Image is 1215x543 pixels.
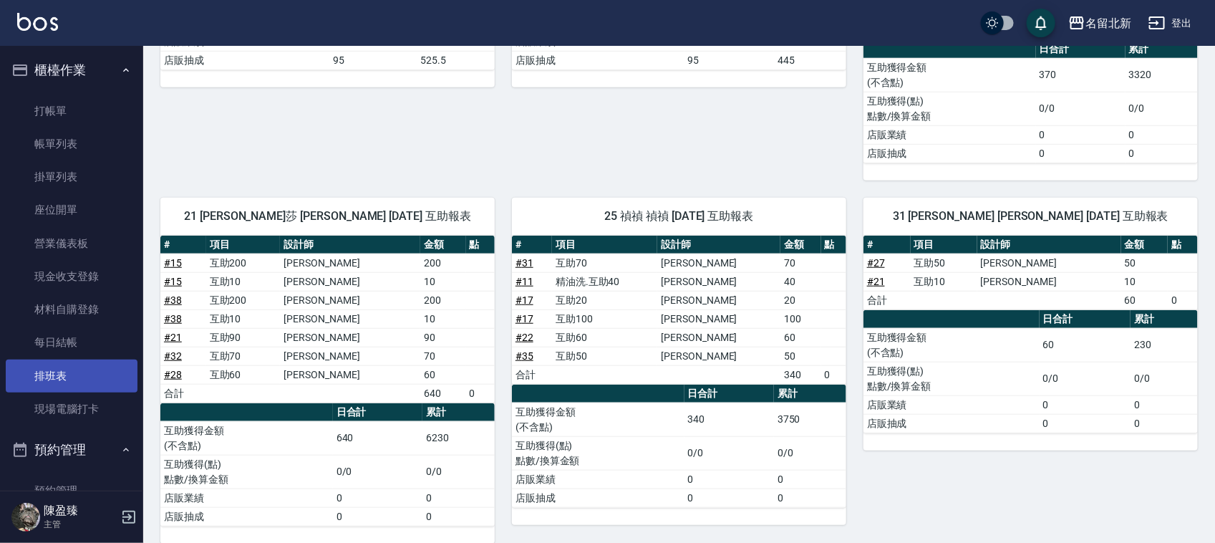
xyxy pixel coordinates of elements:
td: [PERSON_NAME] [657,272,780,291]
td: 合計 [512,365,552,384]
th: 點 [821,236,846,254]
td: 0 [333,507,422,526]
th: 設計師 [977,236,1121,254]
th: 設計師 [280,236,420,254]
td: 0/0 [1126,92,1198,125]
td: 200 [420,254,466,272]
div: 名留北新 [1085,14,1131,32]
td: 0 [466,384,495,403]
td: 0/0 [1036,92,1126,125]
td: 0 [1040,395,1131,414]
td: [PERSON_NAME] [977,254,1121,272]
td: 互助90 [206,328,281,347]
td: 0 [1126,125,1198,144]
th: 點 [1168,236,1197,254]
a: #28 [164,369,182,380]
td: 0 [1036,125,1126,144]
td: 合計 [160,384,206,403]
td: 10 [1121,272,1168,291]
a: #21 [867,276,885,287]
th: 累計 [1126,40,1198,59]
td: 互助50 [552,347,657,365]
th: 日合計 [684,385,774,403]
td: 0 [1126,144,1198,163]
a: #27 [867,257,885,269]
td: 95 [329,51,417,69]
table: a dense table [863,40,1198,163]
table: a dense table [160,236,495,403]
td: 0 [1131,414,1197,433]
td: 互助獲得金額 (不含點) [160,421,333,455]
p: 主管 [44,518,117,531]
td: 0/0 [333,455,422,489]
td: 互助獲得金額 (不含點) [863,328,1040,362]
td: 640 [333,421,422,455]
td: 互助獲得(點) 點數/換算金額 [160,455,333,489]
button: 登出 [1143,10,1198,37]
td: 互助50 [911,254,977,272]
td: 40 [780,272,821,291]
td: 0 [422,489,495,507]
td: [PERSON_NAME] [280,328,420,347]
a: 打帳單 [6,95,137,128]
td: 95 [684,51,774,69]
a: 帳單列表 [6,128,137,160]
th: 累計 [1131,310,1197,329]
td: 0 [684,489,774,507]
td: 445 [774,51,846,69]
a: 材料自購登錄 [6,293,137,326]
td: 互助70 [552,254,657,272]
td: 互助200 [206,254,281,272]
a: #35 [515,350,533,362]
td: 互助獲得(點) 點數/換算金額 [863,362,1040,395]
a: #38 [164,294,182,306]
td: 互助10 [911,272,977,291]
th: 累計 [422,403,495,422]
td: 店販抽成 [160,507,333,526]
th: 點 [466,236,495,254]
th: # [160,236,206,254]
img: Logo [17,13,58,31]
th: 累計 [774,385,846,403]
td: 0 [333,489,422,507]
span: 25 禎禎 禎禎 [DATE] 互助報表 [529,209,829,224]
a: 現金收支登錄 [6,260,137,293]
td: 0 [422,507,495,526]
td: 0/0 [1040,362,1131,395]
td: 70 [420,347,466,365]
a: #17 [515,313,533,325]
td: 店販業績 [863,125,1036,144]
td: 0/0 [422,455,495,489]
th: 金額 [1121,236,1168,254]
td: [PERSON_NAME] [280,365,420,384]
td: 60 [420,365,466,384]
th: 日合計 [1040,310,1131,329]
span: 21 [PERSON_NAME]莎 [PERSON_NAME] [DATE] 互助報表 [178,209,478,224]
td: 互助10 [206,272,281,291]
td: 70 [780,254,821,272]
td: 10 [420,272,466,291]
td: 互助獲得(點) 點數/換算金額 [512,436,684,470]
td: 店販業績 [160,489,333,507]
td: 10 [420,309,466,328]
th: 日合計 [1036,40,1126,59]
td: [PERSON_NAME] [280,309,420,328]
td: 0/0 [684,436,774,470]
td: 合計 [863,291,911,309]
td: 230 [1131,328,1197,362]
td: 200 [420,291,466,309]
td: 340 [780,365,821,384]
a: 現場電腦打卡 [6,393,137,426]
td: [PERSON_NAME] [280,272,420,291]
td: 6230 [422,421,495,455]
td: 互助獲得金額 (不含點) [512,403,684,436]
a: 每日結帳 [6,326,137,359]
td: 100 [780,309,821,328]
td: 20 [780,291,821,309]
td: 互助20 [552,291,657,309]
th: 項目 [206,236,281,254]
td: [PERSON_NAME] [280,291,420,309]
a: 座位開單 [6,193,137,226]
td: 340 [684,403,774,436]
td: [PERSON_NAME] [657,254,780,272]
